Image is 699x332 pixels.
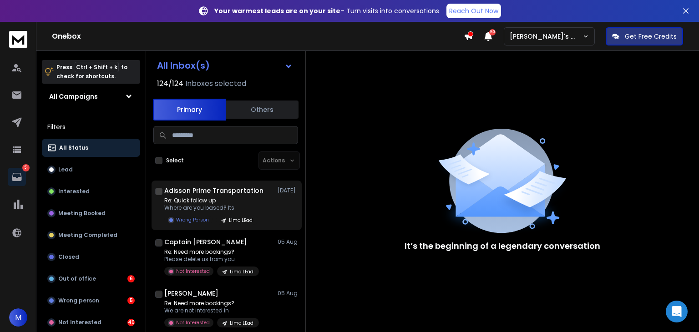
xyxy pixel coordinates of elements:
[9,308,27,327] button: M
[127,297,135,304] div: 5
[75,62,119,72] span: Ctrl + Shift + k
[229,217,253,224] p: Limo LEad
[185,78,246,89] h3: Inboxes selected
[176,319,210,326] p: Not Interested
[56,63,127,81] p: Press to check for shortcuts.
[226,100,299,120] button: Others
[42,270,140,288] button: Out of office6
[42,161,140,179] button: Lead
[164,289,218,298] h1: [PERSON_NAME]
[42,226,140,244] button: Meeting Completed
[230,320,253,327] p: Limo LEad
[58,231,117,239] p: Meeting Completed
[510,32,582,41] p: [PERSON_NAME]'s Workspace
[150,56,300,75] button: All Inbox(s)
[58,210,106,217] p: Meeting Booked
[446,4,501,18] a: Reach Out Now
[52,31,464,42] h1: Onebox
[164,300,259,307] p: Re: Need more bookings?
[230,268,253,275] p: Limo LEad
[164,197,258,204] p: Re: Quick follow up
[58,297,99,304] p: Wrong person
[127,319,135,326] div: 40
[164,237,247,246] h1: Captain [PERSON_NAME]
[278,187,298,194] p: [DATE]
[58,166,73,173] p: Lead
[164,256,259,263] p: Please delete us from you
[278,290,298,297] p: 05 Aug
[625,32,677,41] p: Get Free Credits
[127,275,135,282] div: 6
[606,27,683,45] button: Get Free Credits
[42,182,140,201] button: Interested
[42,87,140,106] button: All Campaigns
[42,248,140,266] button: Closed
[58,275,96,282] p: Out of office
[164,186,263,195] h1: Adisson Prime Transportation
[157,61,210,70] h1: All Inbox(s)
[9,31,27,48] img: logo
[59,144,88,151] p: All Status
[164,204,258,211] p: Where are you based? Its
[214,6,439,15] p: – Turn visits into conversations
[405,240,600,252] p: It’s the beginning of a legendary conversation
[166,157,184,164] label: Select
[164,307,259,314] p: We are not interested in
[666,301,688,322] div: Open Intercom Messenger
[8,168,26,186] a: 51
[42,204,140,222] button: Meeting Booked
[58,319,101,326] p: Not Interested
[489,29,496,35] span: 50
[42,313,140,332] button: Not Interested40
[449,6,498,15] p: Reach Out Now
[176,216,209,223] p: Wrong Person
[214,6,340,15] strong: Your warmest leads are on your site
[157,78,183,89] span: 124 / 124
[42,139,140,157] button: All Status
[58,253,79,261] p: Closed
[22,164,30,171] p: 51
[49,92,98,101] h1: All Campaigns
[42,121,140,133] h3: Filters
[176,268,210,275] p: Not Interested
[42,292,140,310] button: Wrong person5
[164,248,259,256] p: Re: Need more bookings?
[278,238,298,246] p: 05 Aug
[153,99,226,121] button: Primary
[58,188,90,195] p: Interested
